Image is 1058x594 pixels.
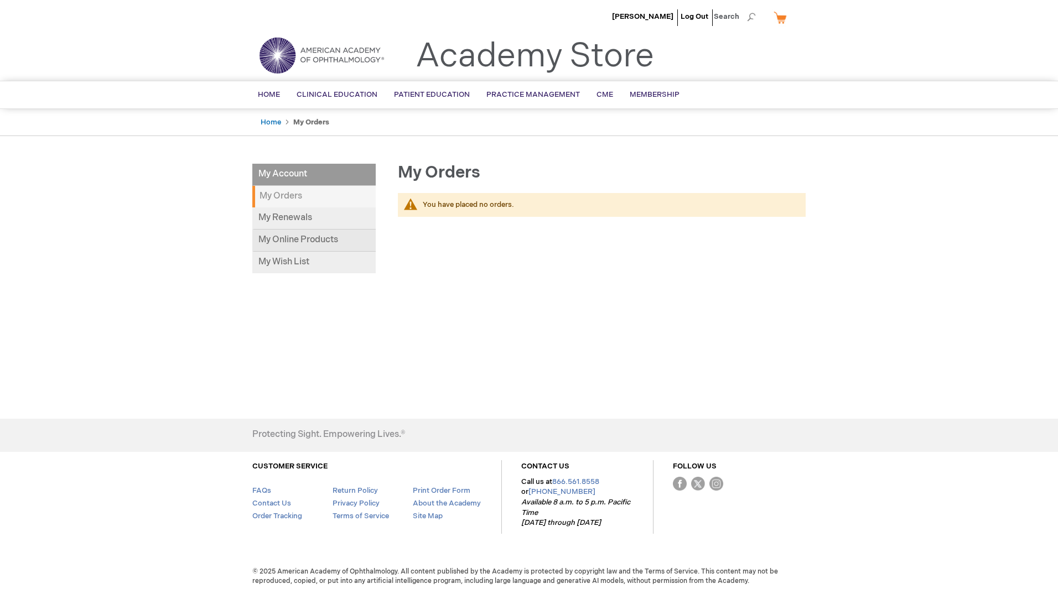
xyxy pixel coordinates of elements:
a: Home [261,118,281,127]
a: FOLLOW US [673,462,717,471]
span: Practice Management [486,90,580,99]
a: Privacy Policy [333,499,380,508]
span: My Orders [398,163,480,183]
a: CUSTOMER SERVICE [252,462,328,471]
span: Home [258,90,280,99]
img: instagram [709,477,723,491]
a: About the Academy [413,499,481,508]
a: [PHONE_NUMBER] [528,487,595,496]
span: Search [714,6,756,28]
strong: My Orders [293,118,329,127]
img: Facebook [673,477,687,491]
span: CME [597,90,613,99]
a: 866.561.8558 [552,477,599,486]
a: Contact Us [252,499,291,508]
a: Site Map [413,512,443,520]
span: Clinical Education [297,90,377,99]
a: [PERSON_NAME] [612,12,673,21]
img: Twitter [691,477,705,491]
a: Academy Store [416,37,654,76]
a: Return Policy [333,486,378,495]
h4: Protecting Sight. Empowering Lives.® [252,430,405,440]
a: My Online Products [252,230,376,252]
strong: My Orders [252,186,376,207]
a: Order Tracking [252,512,302,520]
a: My Wish List [252,252,376,273]
p: Call us at or [521,477,634,528]
a: Log Out [681,12,708,21]
a: Terms of Service [333,512,389,520]
a: My Renewals [252,207,376,230]
span: You have placed no orders. [423,200,514,209]
span: Membership [630,90,680,99]
a: Print Order Form [413,486,470,495]
em: Available 8 a.m. to 5 p.m. Pacific Time [DATE] through [DATE] [521,498,630,527]
a: FAQs [252,486,271,495]
span: © 2025 American Academy of Ophthalmology. All content published by the Academy is protected by co... [244,567,814,586]
span: Patient Education [394,90,470,99]
a: CONTACT US [521,462,569,471]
